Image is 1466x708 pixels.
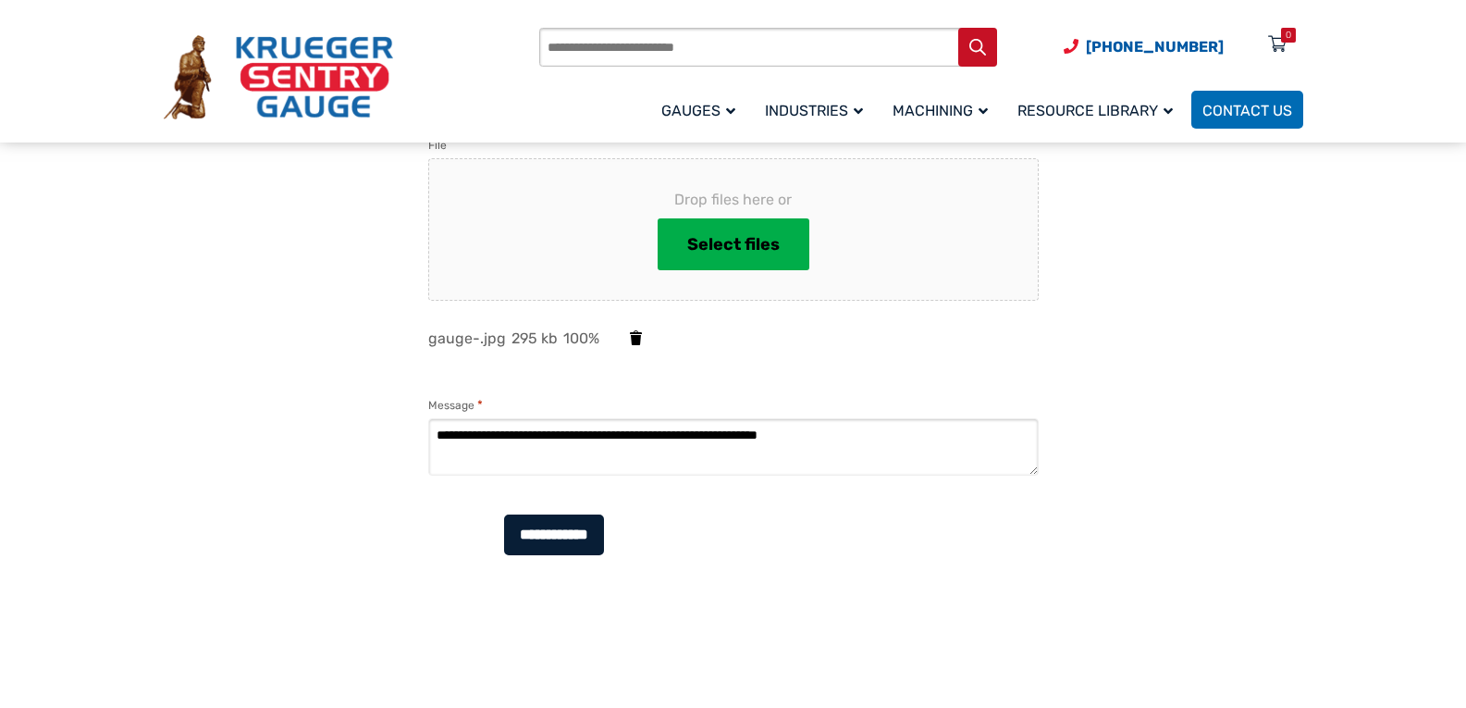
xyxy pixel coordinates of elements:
span: [PHONE_NUMBER] [1086,38,1224,56]
a: Gauges [650,88,754,131]
button: select files, file [658,218,809,270]
span: Industries [765,102,863,119]
a: Industries [754,88,881,131]
a: Resource Library [1006,88,1191,131]
span: gauge-.jpg [428,329,506,347]
a: Contact Us [1191,91,1303,129]
span: Contact Us [1202,102,1292,119]
span: Gauges [661,102,735,119]
span: 295 kb [506,329,563,347]
img: Krueger Sentry Gauge [164,35,393,120]
span: Resource Library [1017,102,1173,119]
a: Machining [881,88,1006,131]
a: Phone Number (920) 434-8860 [1064,35,1224,58]
label: Message [428,396,483,415]
span: Drop files here or [459,189,1008,211]
span: 100% [563,329,599,347]
span: Machining [893,102,988,119]
div: 0 [1286,28,1291,43]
